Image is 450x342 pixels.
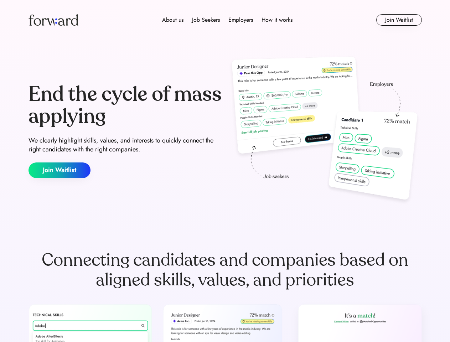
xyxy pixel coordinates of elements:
button: Join Waitlist [376,14,422,26]
div: We clearly highlight skills, values, and interests to quickly connect the right candidates with t... [29,136,222,154]
div: Connecting candidates and companies based on aligned skills, values, and priorities [29,250,422,290]
div: End the cycle of mass applying [29,83,222,127]
img: Forward logo [29,14,78,26]
div: How it works [262,16,293,24]
div: Employers [228,16,253,24]
button: Join Waitlist [29,162,90,178]
img: hero-image.png [228,54,422,207]
div: Job Seekers [192,16,220,24]
div: About us [162,16,183,24]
